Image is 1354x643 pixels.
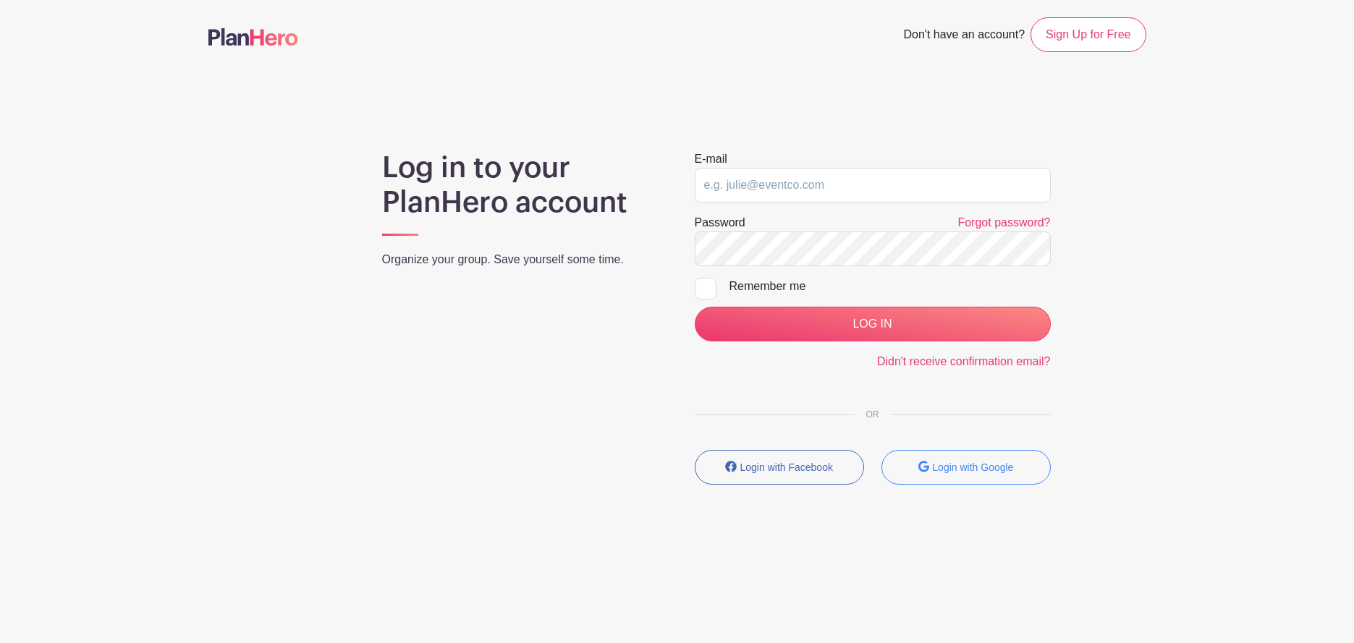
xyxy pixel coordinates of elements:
button: Login with Google [881,450,1051,485]
small: Login with Google [932,461,1013,473]
small: Login with Facebook [740,461,833,473]
a: Sign Up for Free [1031,17,1146,52]
img: logo-507f7623f17ff9eddc593b1ce0a138ce2505c220e1c5a4e2b4648c50719b7d32.svg [208,28,298,46]
label: E-mail [695,150,727,168]
p: Organize your group. Save yourself some time. [382,251,660,268]
span: OR [855,409,891,420]
input: LOG IN [695,307,1051,341]
a: Forgot password? [957,216,1050,229]
span: Don't have an account? [903,20,1025,52]
label: Password [695,214,745,231]
h1: Log in to your PlanHero account [382,150,660,220]
button: Login with Facebook [695,450,864,485]
a: Didn't receive confirmation email? [877,355,1051,367]
input: e.g. julie@eventco.com [695,168,1051,203]
div: Remember me [729,278,1051,295]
